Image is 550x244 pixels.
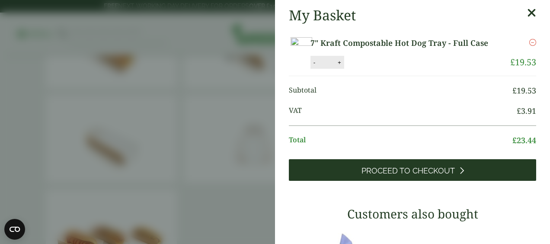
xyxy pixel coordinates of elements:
[289,85,512,96] span: Subtotal
[510,56,536,68] bdi: 19.53
[361,166,455,176] span: Proceed to Checkout
[289,135,512,146] span: Total
[510,56,515,68] span: £
[512,135,536,145] bdi: 23.44
[512,85,536,96] bdi: 19.53
[310,37,499,49] a: 7" Kraft Compostable Hot Dog Tray - Full Case
[4,219,25,240] button: Open CMP widget
[529,37,536,48] a: Remove this item
[512,135,517,145] span: £
[517,106,521,116] span: £
[512,85,517,96] span: £
[289,7,356,23] h2: My Basket
[517,106,536,116] bdi: 3.91
[335,59,344,66] button: +
[289,207,536,222] h3: Customers also bought
[289,159,536,181] a: Proceed to Checkout
[311,59,318,66] button: -
[289,105,517,117] span: VAT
